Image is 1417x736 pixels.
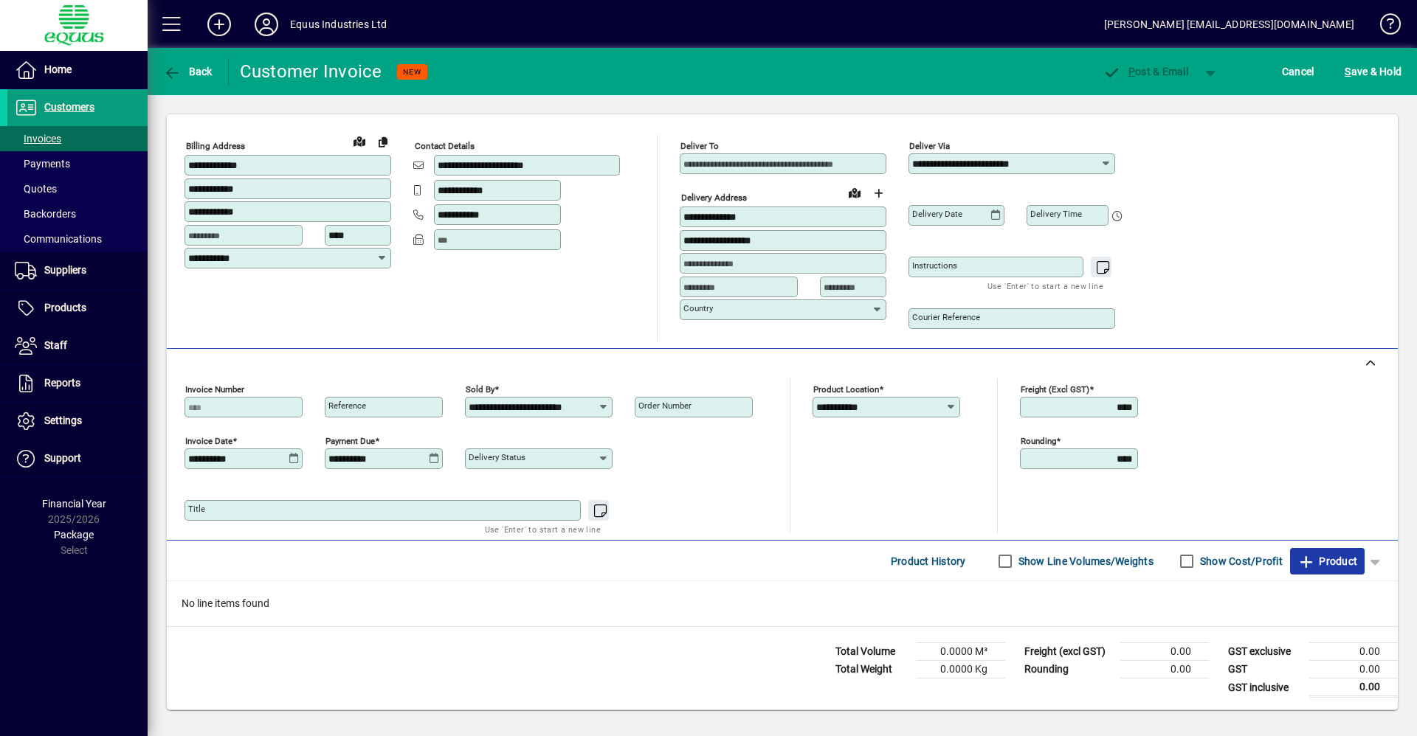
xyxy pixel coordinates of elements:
button: Cancel [1278,58,1318,85]
mat-label: Country [683,303,713,313]
a: Staff [7,327,148,364]
a: View on map [348,129,371,153]
span: ave & Hold [1345,60,1402,83]
button: Profile [243,11,290,38]
td: 0.0000 Kg [917,661,1005,678]
label: Show Line Volumes/Weights [1016,554,1154,569]
mat-label: Courier Reference [912,312,980,322]
span: Support [44,452,81,464]
mat-label: Invoice number [185,384,244,395]
span: P [1128,66,1135,77]
span: Invoices [15,133,61,145]
span: Staff [44,339,67,351]
td: Total Weight [828,661,917,678]
span: Customers [44,101,94,113]
button: Back [159,58,216,85]
div: [PERSON_NAME] [EMAIL_ADDRESS][DOMAIN_NAME] [1104,13,1354,36]
button: Choose address [866,181,890,205]
a: Suppliers [7,252,148,289]
td: 0.00 [1309,661,1398,678]
a: View on map [843,181,866,204]
a: Quotes [7,176,148,201]
span: Backorders [15,208,76,220]
span: Payments [15,158,70,170]
span: Quotes [15,183,57,195]
button: Product [1290,548,1365,574]
mat-label: Freight (excl GST) [1021,384,1089,395]
app-page-header-button: Back [148,58,229,85]
span: Product [1297,549,1357,573]
span: Suppliers [44,264,86,276]
div: Customer Invoice [240,60,382,83]
td: GST [1221,661,1309,678]
mat-label: Order number [638,400,692,411]
mat-label: Product location [813,384,879,395]
span: Back [163,66,213,77]
a: Payments [7,151,148,176]
mat-label: Delivery time [1030,209,1082,219]
mat-hint: Use 'Enter' to start a new line [485,521,601,538]
span: Package [54,529,94,541]
mat-label: Title [188,504,205,514]
mat-label: Reference [328,400,366,411]
mat-label: Instructions [912,260,957,271]
td: 0.00 [1309,643,1398,661]
mat-label: Invoice date [185,436,232,446]
span: NEW [403,67,421,77]
span: Settings [44,414,82,426]
button: Save & Hold [1341,58,1405,85]
span: Communications [15,233,102,245]
button: Copy to Delivery address [371,130,395,153]
span: Cancel [1282,60,1314,83]
mat-label: Deliver To [680,141,719,151]
td: 0.00 [1120,643,1209,661]
td: Total Volume [828,643,917,661]
span: Products [44,302,86,313]
a: Products [7,290,148,327]
td: GST exclusive [1221,643,1309,661]
button: Post & Email [1095,58,1196,85]
a: Support [7,440,148,477]
td: Rounding [1017,661,1120,678]
td: GST inclusive [1221,678,1309,697]
td: 0.00 [1120,661,1209,678]
mat-label: Delivery date [912,209,962,219]
mat-label: Deliver via [909,141,950,151]
span: Product History [891,549,966,573]
mat-label: Sold by [466,384,494,395]
button: Add [196,11,243,38]
span: ost & Email [1103,66,1188,77]
span: Financial Year [42,498,106,510]
span: S [1345,66,1351,77]
a: Home [7,52,148,88]
div: No line items found [167,581,1398,626]
a: Reports [7,365,148,402]
mat-label: Payment due [325,436,375,446]
button: Product History [885,548,972,574]
mat-label: Delivery status [469,452,525,462]
a: Backorders [7,201,148,226]
label: Show Cost/Profit [1197,554,1283,569]
mat-label: Rounding [1021,436,1056,446]
span: Reports [44,377,80,389]
a: Settings [7,403,148,440]
a: Invoices [7,126,148,151]
td: 0.00 [1309,678,1398,697]
div: Equus Industries Ltd [290,13,387,36]
span: Home [44,63,72,75]
td: Freight (excl GST) [1017,643,1120,661]
a: Knowledge Base [1369,3,1399,51]
mat-hint: Use 'Enter' to start a new line [987,277,1103,294]
td: 0.0000 M³ [917,643,1005,661]
a: Communications [7,226,148,251]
